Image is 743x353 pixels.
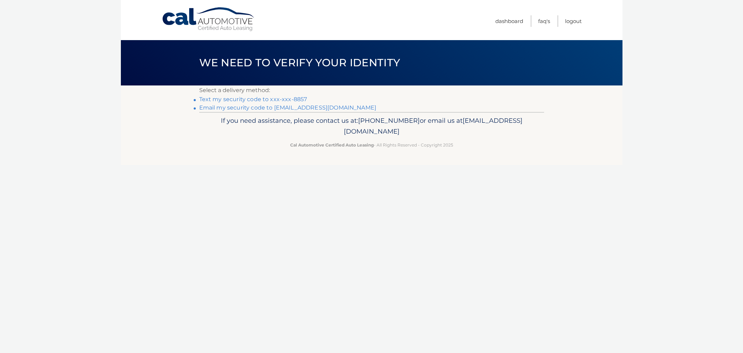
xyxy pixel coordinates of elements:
a: Email my security code to [EMAIL_ADDRESS][DOMAIN_NAME] [199,104,377,111]
a: Text my security code to xxx-xxx-8857 [199,96,307,103]
p: - All Rights Reserved - Copyright 2025 [204,141,540,149]
strong: Cal Automotive Certified Auto Leasing [290,142,374,148]
span: [PHONE_NUMBER] [358,117,420,125]
a: Dashboard [495,15,523,27]
p: If you need assistance, please contact us at: or email us at [204,115,540,137]
p: Select a delivery method: [199,85,544,95]
a: FAQ's [538,15,550,27]
span: We need to verify your identity [199,56,400,69]
a: Cal Automotive [162,7,256,32]
a: Logout [565,15,582,27]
